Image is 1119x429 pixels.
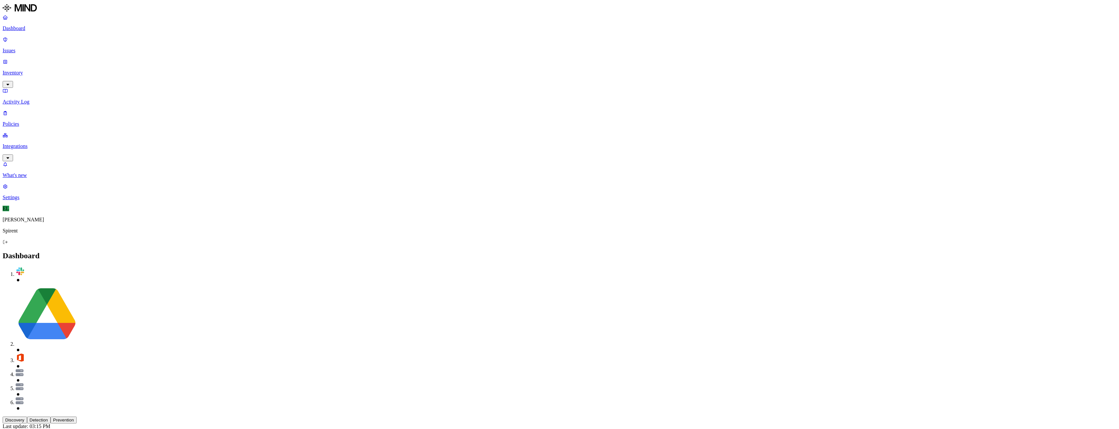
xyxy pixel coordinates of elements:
button: Prevention [51,417,77,423]
img: azure-files.svg [16,383,23,390]
a: Dashboard [3,14,1116,31]
button: Discovery [3,417,27,423]
button: Detection [27,417,51,423]
a: Settings [3,183,1116,200]
h2: Dashboard [3,251,1116,260]
p: Settings [3,195,1116,200]
span: EL [3,206,9,211]
img: azure-files.svg [16,397,23,404]
span: Last update: 03:15 PM [3,423,50,429]
a: Inventory [3,59,1116,87]
a: Activity Log [3,88,1116,105]
p: Integrations [3,143,1116,149]
img: slack.svg [16,267,25,276]
a: Integrations [3,132,1116,160]
p: Policies [3,121,1116,127]
p: Dashboard [3,25,1116,31]
a: Policies [3,110,1116,127]
p: Spirent [3,228,1116,234]
a: Issues [3,37,1116,54]
p: Activity Log [3,99,1116,105]
p: Issues [3,48,1116,54]
a: What's new [3,161,1116,178]
p: Inventory [3,70,1116,76]
img: azure-files.svg [16,369,23,376]
img: google-drive.svg [16,283,78,346]
a: MIND [3,3,1116,14]
img: office-365.svg [16,353,25,362]
img: MIND [3,3,37,13]
p: What's new [3,172,1116,178]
